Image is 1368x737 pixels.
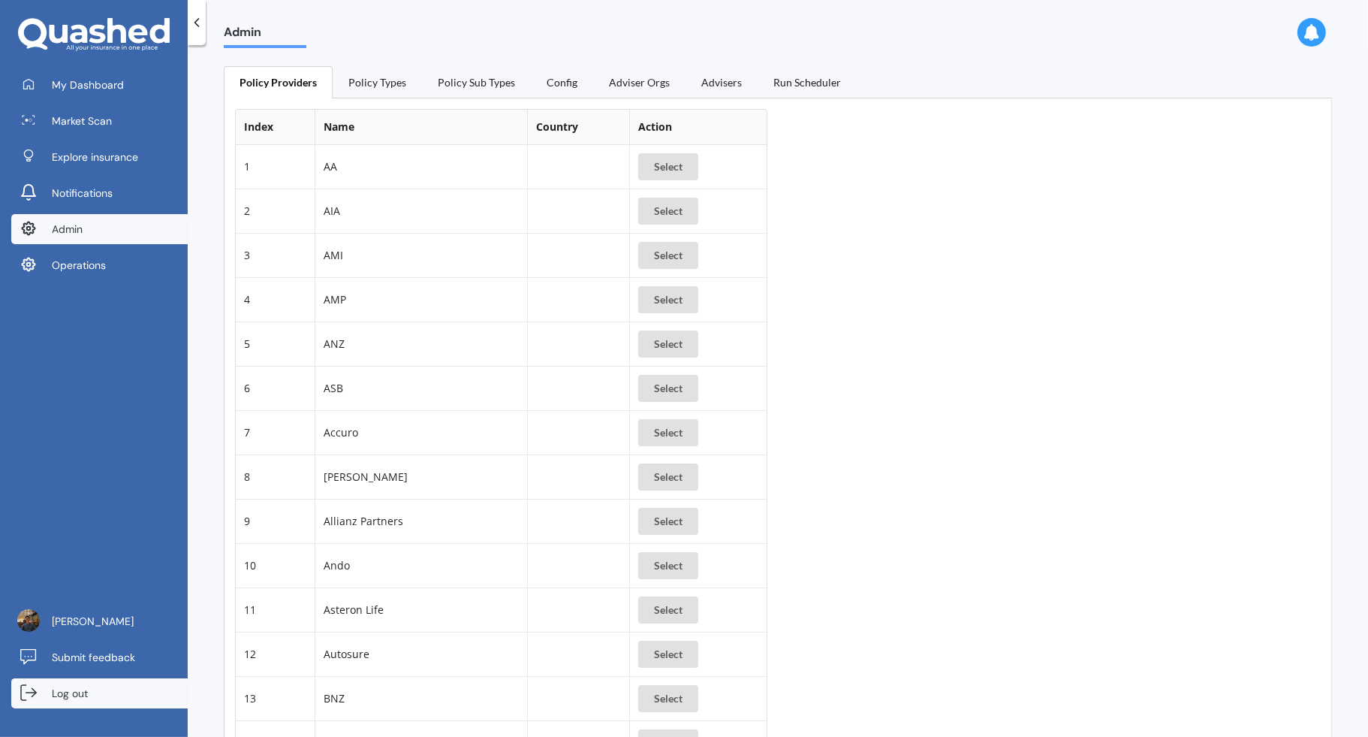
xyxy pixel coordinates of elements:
span: Admin [52,222,83,237]
span: Notifications [52,186,113,201]
td: ASB [315,366,527,410]
a: Log out [11,678,188,708]
td: 13 [236,676,315,720]
td: AIA [315,189,527,233]
img: ACg8ocJLa-csUtcL-80ItbA20QSwDJeqfJvWfn8fgM9RBEIPTcSLDHdf=s96-c [17,609,40,632]
button: Select [638,419,698,446]
button: Select [638,286,698,313]
th: Action [629,110,767,145]
a: Policy Types [333,66,422,98]
a: Advisers [686,66,758,98]
td: 7 [236,410,315,455]
a: Policy Sub Types [422,66,531,98]
th: Country [527,110,629,145]
th: Name [315,110,527,145]
td: Autosure [315,632,527,676]
td: 12 [236,632,315,676]
a: My Dashboard [11,70,188,100]
button: Select [638,597,698,624]
a: Config [531,66,593,98]
td: 6 [236,366,315,410]
a: Submit feedback [11,642,188,672]
a: [PERSON_NAME] [11,606,188,636]
span: Market Scan [52,113,112,128]
th: Index [236,110,315,145]
td: Ando [315,543,527,587]
a: Notifications [11,178,188,208]
td: 2 [236,189,315,233]
button: Select [638,375,698,402]
td: 8 [236,455,315,499]
td: 3 [236,233,315,277]
button: Select [638,198,698,225]
button: Select [638,508,698,535]
td: 11 [236,587,315,632]
a: Market Scan [11,106,188,136]
td: ANZ [315,322,527,366]
a: Operations [11,250,188,280]
button: Select [638,153,698,180]
button: Select [638,331,698,358]
span: Explore insurance [52,150,138,165]
button: Select [638,464,698,491]
td: AMP [315,277,527,322]
span: My Dashboard [52,77,124,92]
span: [PERSON_NAME] [52,614,134,629]
a: Policy Providers [224,66,333,98]
td: 10 [236,543,315,587]
button: Select [638,685,698,712]
td: [PERSON_NAME] [315,455,527,499]
button: Select [638,242,698,269]
td: Allianz Partners [315,499,527,543]
span: Operations [52,258,106,273]
a: Adviser Orgs [593,66,686,98]
a: Admin [11,214,188,244]
td: 4 [236,277,315,322]
a: Run Scheduler [758,66,857,98]
td: AMI [315,233,527,277]
td: Asteron Life [315,587,527,632]
td: 1 [236,145,315,189]
td: BNZ [315,676,527,720]
span: Admin [224,25,306,45]
button: Select [638,552,698,579]
td: 5 [236,322,315,366]
td: AA [315,145,527,189]
button: Select [638,641,698,668]
a: Explore insurance [11,142,188,172]
span: Log out [52,686,88,701]
span: Submit feedback [52,650,135,665]
td: Accuro [315,410,527,455]
td: 9 [236,499,315,543]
